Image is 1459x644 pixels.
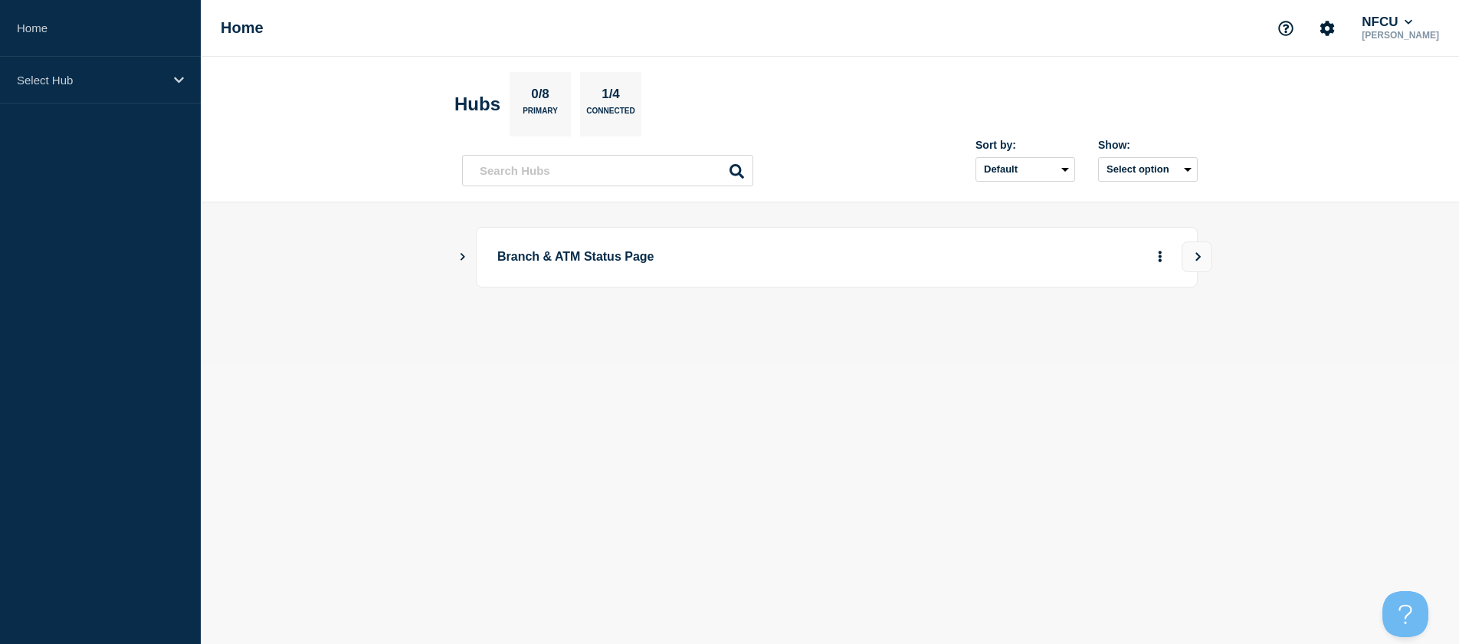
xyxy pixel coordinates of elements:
[459,251,467,263] button: Show Connected Hubs
[1359,15,1415,30] button: NFCU
[1311,12,1343,44] button: Account settings
[1382,591,1428,637] iframe: Help Scout Beacon - Open
[497,243,921,271] p: Branch & ATM Status Page
[1098,157,1198,182] button: Select option
[1150,243,1170,271] button: More actions
[523,107,558,123] p: Primary
[1359,30,1442,41] p: [PERSON_NAME]
[975,139,1075,151] div: Sort by:
[975,157,1075,182] select: Sort by
[17,74,164,87] p: Select Hub
[1270,12,1302,44] button: Support
[1182,242,1212,272] button: View
[1098,139,1198,151] div: Show:
[221,19,264,37] h1: Home
[462,155,753,186] input: Search Hubs
[526,87,556,107] p: 0/8
[586,107,634,123] p: Connected
[596,87,626,107] p: 1/4
[454,94,500,115] h2: Hubs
